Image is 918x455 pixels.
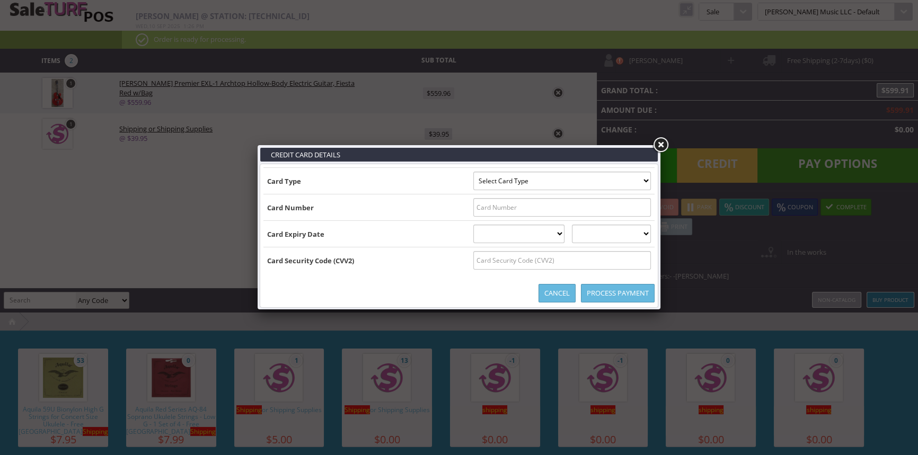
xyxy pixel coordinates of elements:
a: Cancel [539,284,576,302]
b: Card Number [267,203,314,212]
b: Card Security Code (CVV2) [267,256,354,265]
a: Process Payment [581,284,655,302]
input: Card Number [473,198,651,217]
a: Close [651,136,670,155]
h3: Credit Card Details [260,148,658,162]
input: Card Security Code (CVV2) [473,251,651,270]
b: Card Type [267,176,301,186]
b: Card Expiry Date [267,229,324,239]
